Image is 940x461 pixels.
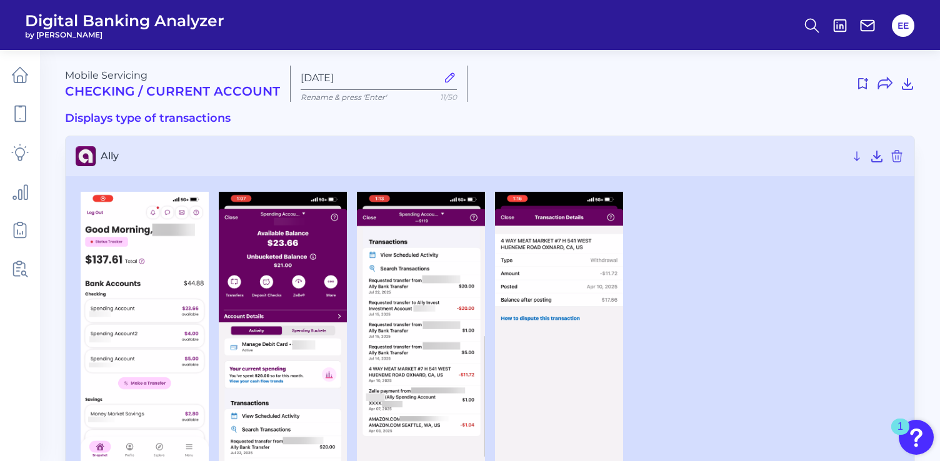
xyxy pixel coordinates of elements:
p: Rename & press 'Enter' [301,92,457,102]
span: 11/50 [440,92,457,102]
h2: Checking / Current Account [65,84,280,99]
span: Digital Banking Analyzer [25,11,224,30]
h3: Displays type of transactions [65,112,915,126]
div: 1 [897,427,903,443]
button: EE [892,14,914,37]
span: by [PERSON_NAME] [25,30,224,39]
div: Mobile Servicing [65,69,280,99]
button: Open Resource Center, 1 new notification [899,420,934,455]
span: Ally [101,150,844,162]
